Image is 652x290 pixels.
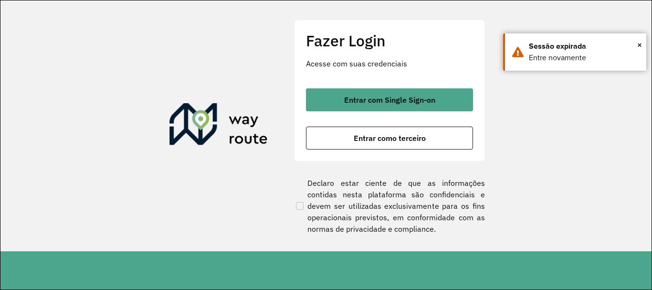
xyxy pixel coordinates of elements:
span: Entrar com Single Sign-on [344,96,435,104]
button: Close [637,38,642,52]
h2: Fazer Login [306,32,473,50]
p: Acesse com suas credenciais [306,58,473,69]
span: Entrar como terceiro [354,134,426,142]
div: Sessão expirada [529,41,639,52]
label: Declaro estar ciente de que as informações contidas nesta plataforma são confidenciais e devem se... [294,177,485,235]
button: button [306,88,473,111]
img: Roteirizador AmbevTech [169,103,268,149]
span: × [637,38,642,52]
button: button [306,127,473,150]
div: Entre novamente [529,52,639,64]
